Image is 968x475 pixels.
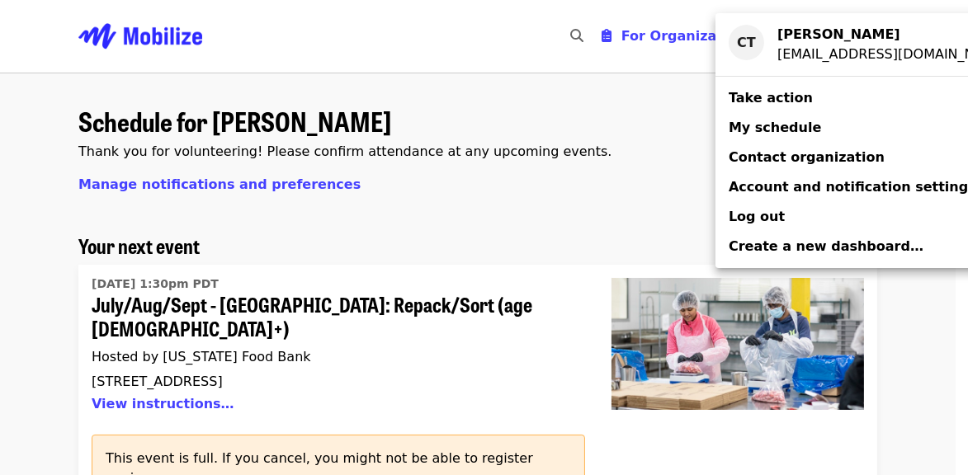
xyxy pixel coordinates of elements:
span: My schedule [729,120,821,135]
span: Contact organization [729,149,885,165]
span: Log out [729,209,785,224]
span: Take action [729,90,813,106]
span: Create a new dashboard… [729,238,923,254]
div: CT [729,25,764,60]
strong: [PERSON_NAME] [777,26,900,42]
